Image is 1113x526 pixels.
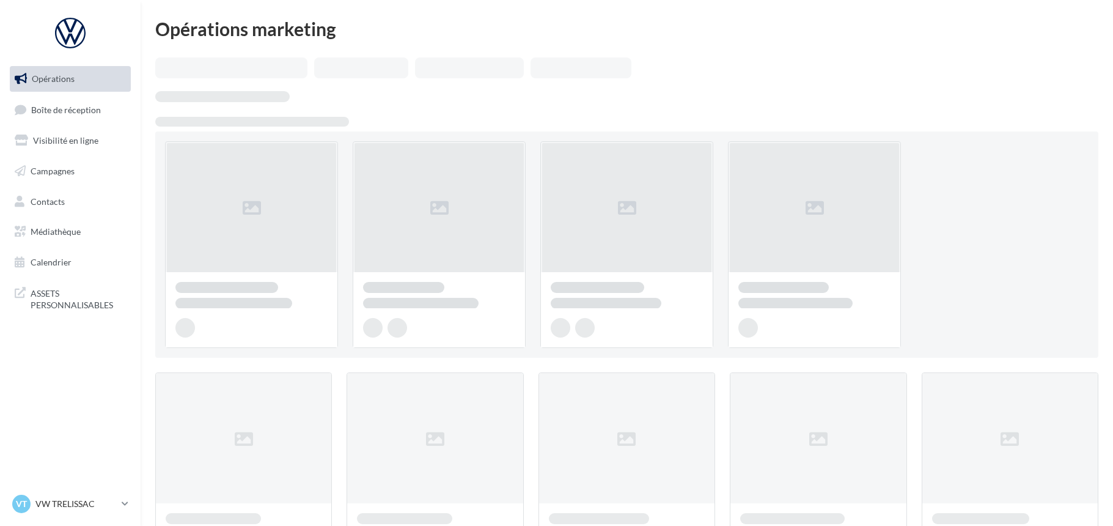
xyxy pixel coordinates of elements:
[35,498,117,510] p: VW TRELISSAC
[31,257,72,267] span: Calendrier
[7,158,133,184] a: Campagnes
[31,166,75,176] span: Campagnes
[31,226,81,237] span: Médiathèque
[7,189,133,215] a: Contacts
[31,285,126,311] span: ASSETS PERSONNALISABLES
[7,128,133,154] a: Visibilité en ligne
[7,66,133,92] a: Opérations
[32,73,75,84] span: Opérations
[10,492,131,516] a: VT VW TRELISSAC
[31,104,101,114] span: Boîte de réception
[7,97,133,123] a: Boîte de réception
[7,280,133,316] a: ASSETS PERSONNALISABLES
[7,219,133,245] a: Médiathèque
[16,498,27,510] span: VT
[7,250,133,275] a: Calendrier
[33,135,98,146] span: Visibilité en ligne
[31,196,65,206] span: Contacts
[155,20,1098,38] div: Opérations marketing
